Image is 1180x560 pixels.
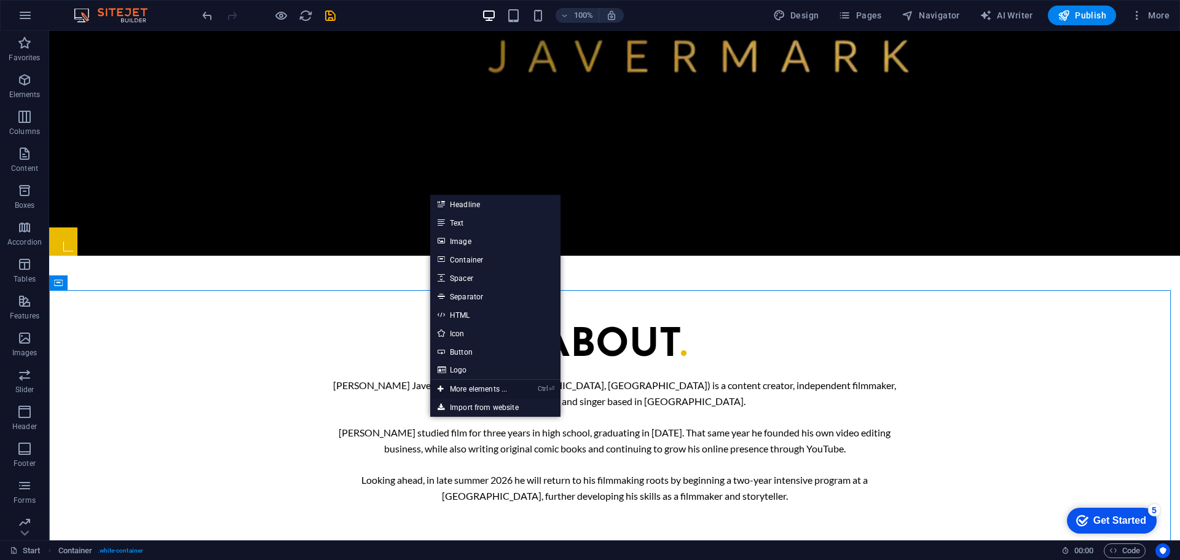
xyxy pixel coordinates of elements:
[12,422,37,432] p: Header
[430,213,560,232] a: Text
[10,311,39,321] p: Features
[58,543,143,558] nav: breadcrumb
[768,6,824,25] button: Design
[15,385,34,395] p: Slider
[36,14,89,25] div: Get Started
[91,2,103,15] div: 5
[549,385,554,393] i: ⏎
[1083,546,1085,555] span: :
[71,8,163,23] img: Editor Logo
[10,543,41,558] a: Click to cancel selection. Double-click to open Pages
[430,287,560,306] a: Separator
[298,8,313,23] button: reload
[1155,543,1170,558] button: Usercentrics
[430,195,560,213] a: Headline
[299,9,313,23] i: Reload page
[15,200,35,210] p: Boxes
[430,269,560,287] a: Spacer
[897,6,965,25] button: Navigator
[7,237,42,247] p: Accordion
[556,8,599,23] button: 100%
[980,9,1033,22] span: AI Writer
[1131,9,1170,22] span: More
[833,6,886,25] button: Pages
[9,90,41,100] p: Elements
[1074,543,1093,558] span: 00 00
[773,9,819,22] span: Design
[975,6,1038,25] button: AI Writer
[430,250,560,269] a: Container
[1048,6,1116,25] button: Publish
[323,8,337,23] button: save
[9,127,40,136] p: Columns
[200,8,214,23] button: undo
[11,164,38,173] p: Content
[14,495,36,505] p: Forms
[323,9,337,23] i: Save (Ctrl+S)
[14,274,36,284] p: Tables
[430,232,560,250] a: Image
[430,380,514,398] a: Ctrl⏎More elements ...
[1126,6,1174,25] button: More
[98,543,144,558] span: . white-container
[1058,9,1106,22] span: Publish
[430,324,560,342] a: Icon
[1109,543,1140,558] span: Code
[768,6,824,25] div: Design (Ctrl+Alt+Y)
[12,348,37,358] p: Images
[574,8,594,23] h6: 100%
[430,306,560,324] a: HTML
[538,385,548,393] i: Ctrl
[58,543,93,558] span: Click to select. Double-click to edit
[14,459,36,468] p: Footer
[838,9,881,22] span: Pages
[606,10,617,21] i: On resize automatically adjust zoom level to fit chosen device.
[430,342,560,361] a: Button
[430,361,560,379] a: Logo
[1104,543,1146,558] button: Code
[9,53,40,63] p: Favorites
[902,9,960,22] span: Navigator
[273,8,288,23] button: Click here to leave preview mode and continue editing
[430,398,560,417] a: Import from website
[1061,543,1094,558] h6: Session time
[10,6,100,32] div: Get Started 5 items remaining, 0% complete
[200,9,214,23] i: Undo: Change background (Ctrl+Z)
